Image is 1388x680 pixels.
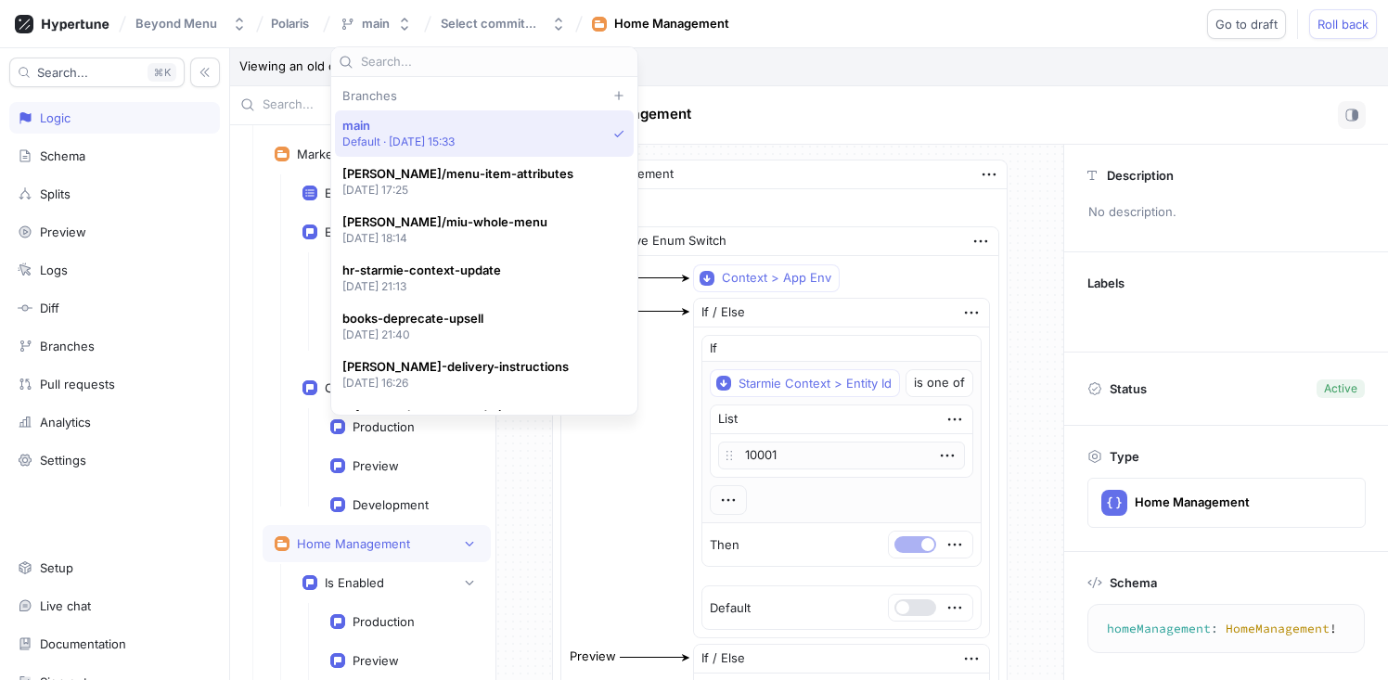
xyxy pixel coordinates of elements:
div: Home Management [297,536,410,551]
input: Search... [263,96,457,114]
div: Starmie Context > Entity Id [739,376,892,391]
div: Schema [40,148,85,163]
div: Live chat [40,598,91,613]
span: [PERSON_NAME]-delivery-instructions [342,359,569,375]
div: is one of [914,378,965,389]
div: Beyond Menu [135,16,217,32]
textarea: homeManagement: HomeManagement! [1096,612,1356,646]
div: List [718,410,738,429]
div: Preview [570,648,616,666]
div: Preview [40,225,86,239]
div: Select commit... [441,16,536,32]
p: [DATE] 17:25 [342,182,573,198]
p: Then [710,536,739,555]
div: Active [1324,380,1357,397]
div: Home Management [1135,494,1250,510]
div: Splits [40,186,71,201]
div: Context > App Env [722,270,831,286]
div: K [148,63,176,82]
button: Beyond Menu [128,8,254,39]
p: [DATE] 16:26 [342,375,569,391]
div: Preview [353,653,399,668]
div: Marketing Management [297,147,433,161]
span: Search... [37,67,88,78]
div: Branches [40,339,95,353]
p: Default ‧ [DATE] 15:33 [342,134,456,149]
div: Preview [353,458,399,473]
div: Development [353,497,429,512]
p: If [710,340,717,358]
span: books-deprecate-upsell [342,311,483,327]
p: Status [1110,376,1147,402]
div: Branches [335,88,634,103]
p: [DATE] 21:40 [342,327,483,342]
span: hr-starmie-context-update [342,263,501,278]
p: Viewing an old commit in read-only mode. [230,48,1388,86]
span: main [342,118,456,134]
button: main [332,8,419,39]
div: Diff [40,301,59,315]
p: Description [1107,168,1174,183]
p: [DATE] 21:13 [342,278,501,294]
input: Search... [361,53,630,71]
div: Documentation [40,636,126,651]
button: Go to draft [1207,9,1286,39]
div: Logic [40,110,71,125]
div: If / Else [701,649,745,668]
a: Documentation [9,628,220,660]
span: Go to draft [1215,19,1278,30]
div: Pull requests [40,377,115,391]
button: Starmie Context > Entity Id [710,369,900,397]
div: Setup [40,560,73,575]
p: Labels [1087,276,1125,290]
div: main [362,16,390,32]
button: Search...K [9,58,185,87]
input: Enter number here [718,442,965,469]
div: Is Enabled [325,575,384,590]
p: Schema [1110,575,1157,590]
p: No description. [1080,197,1372,228]
button: Home Management [1087,478,1366,528]
div: Production [353,614,415,629]
div: Home Management [614,15,729,33]
p: Type [1110,449,1139,464]
button: Context > App Env [693,264,840,292]
button: Select commit... [433,8,573,39]
div: If / Else [701,303,745,322]
div: Logs [40,263,68,277]
span: [PERSON_NAME]/miu-whole-menu [342,214,547,230]
button: Roll back [1309,9,1377,39]
span: [PERSON_NAME]/menu-item-attributes [342,166,573,182]
span: refaat-meal-recommendations [342,407,522,423]
span: Roll back [1317,19,1369,30]
div: Analytics [40,415,91,430]
p: [DATE] 18:14 [342,230,547,246]
p: Default [710,599,751,618]
div: Settings [40,453,86,468]
span: Polaris [271,17,309,30]
div: Exhaustive Enum Switch [586,232,726,250]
